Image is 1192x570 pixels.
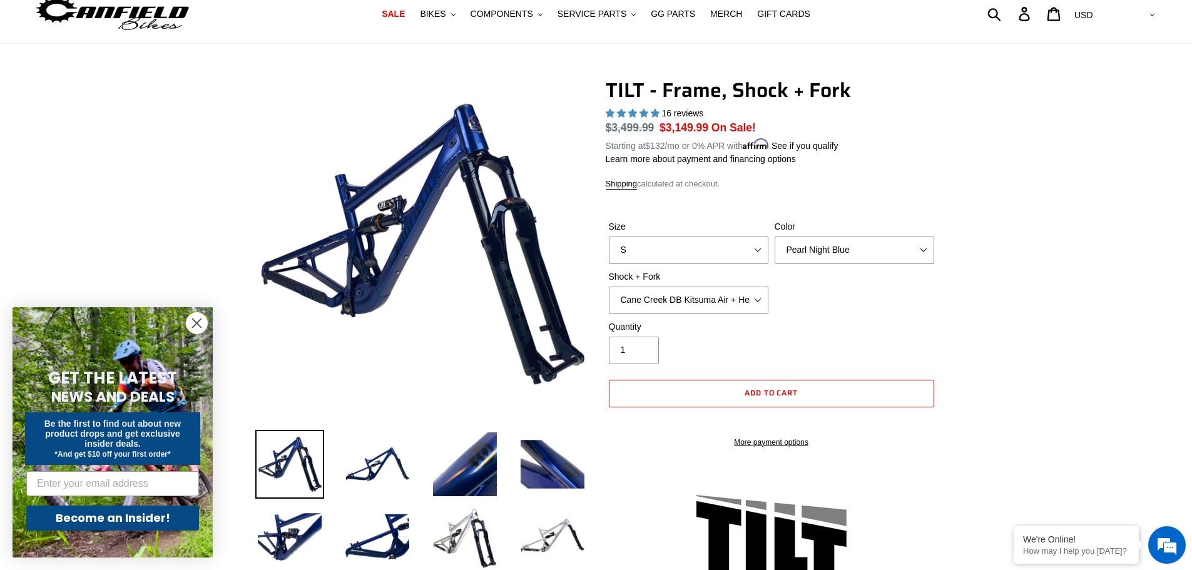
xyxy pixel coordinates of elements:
span: GET THE LATEST [48,367,177,389]
span: BIKES [420,9,446,19]
label: Size [609,220,768,233]
a: SALE [375,6,411,23]
span: On Sale! [711,120,756,136]
button: Become an Insider! [26,506,199,531]
button: BIKES [414,6,461,23]
span: $3,149.99 [660,121,708,134]
img: d_696896380_company_1647369064580_696896380 [40,63,71,94]
input: Enter your email address [26,471,199,496]
a: More payment options [609,437,934,448]
p: How may I help you today? [1023,546,1129,556]
span: *And get $10 off your first order* [54,450,170,459]
span: GIFT CARDS [757,9,810,19]
a: GG PARTS [644,6,701,23]
textarea: Type your message and hit 'Enter' [6,342,238,385]
label: Shock + Fork [609,270,768,283]
img: Load image into Gallery viewer, TILT - Frame, Shock + Fork [343,430,412,499]
span: Add to cart [745,387,798,399]
button: Add to cart [609,380,934,407]
img: Load image into Gallery viewer, TILT - Frame, Shock + Fork [430,430,499,499]
span: MERCH [710,9,742,19]
div: Navigation go back [14,69,33,88]
button: COMPONENTS [464,6,549,23]
a: Learn more about payment and financing options [606,154,796,164]
span: SALE [382,9,405,19]
div: We're Online! [1023,534,1129,544]
span: SERVICE PARTS [558,9,626,19]
button: Close dialog [186,312,208,334]
a: MERCH [704,6,748,23]
div: Chat with us now [84,70,229,86]
span: $132 [645,141,665,151]
span: Affirm [743,139,769,150]
s: $3,499.99 [606,121,655,134]
label: Color [775,220,934,233]
span: Be the first to find out about new product drops and get exclusive insider deals. [44,419,181,449]
h1: TILT - Frame, Shock + Fork [606,78,937,102]
span: GG PARTS [651,9,695,19]
img: Load image into Gallery viewer, TILT - Frame, Shock + Fork [518,430,587,499]
button: SERVICE PARTS [551,6,642,23]
img: Load image into Gallery viewer, TILT - Frame, Shock + Fork [255,430,324,499]
a: GIFT CARDS [751,6,817,23]
span: We're online! [73,158,173,284]
p: Starting at /mo or 0% APR with . [606,136,838,153]
label: Quantity [609,320,768,333]
span: COMPONENTS [471,9,533,19]
span: 5.00 stars [606,108,662,118]
span: NEWS AND DEALS [51,387,175,407]
div: Minimize live chat window [205,6,235,36]
span: 16 reviews [661,108,703,118]
a: See if you qualify - Learn more about Affirm Financing (opens in modal) [772,141,838,151]
a: Shipping [606,179,638,190]
div: calculated at checkout. [606,178,937,190]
